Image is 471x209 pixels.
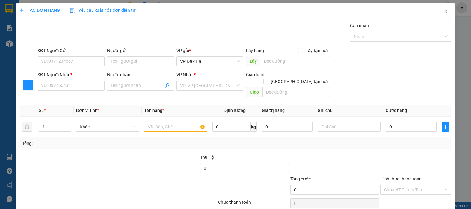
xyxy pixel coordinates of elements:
span: Tổng cước [290,176,311,181]
span: Đơn vị tính [76,108,99,113]
input: Ghi Chú [318,122,381,132]
span: VP Đắk Hà [180,57,239,66]
span: user-add [165,83,170,88]
label: Gán nhãn [350,23,369,28]
button: plus [442,122,449,132]
span: close [443,9,448,14]
button: Close [437,3,455,20]
span: plus [23,82,33,87]
span: Khác [80,122,135,131]
span: plus [442,124,449,129]
div: SĐT Người Gửi [38,47,104,54]
span: Giá trị hàng [262,108,285,113]
input: VD: Bàn, Ghế [144,122,207,132]
th: Ghi chú [315,104,383,117]
input: Dọc đường [260,56,330,66]
span: kg [251,122,257,132]
span: Định lượng [224,108,246,113]
span: Thu Hộ [200,155,214,160]
button: delete [22,122,32,132]
span: [GEOGRAPHIC_DATA] tận nơi [268,78,330,85]
div: Người nhận [107,71,174,78]
span: Giao hàng [246,72,266,77]
span: Lấy [246,56,260,66]
input: Dọc đường [262,87,330,97]
input: 0 [262,122,313,132]
span: Lấy hàng [246,48,264,53]
span: plus [20,8,24,12]
div: Người gửi [107,47,174,54]
span: Cước hàng [386,108,407,113]
label: Hình thức thanh toán [380,176,422,181]
div: Tổng: 1 [22,140,182,147]
button: plus [23,80,33,90]
div: VP gửi [176,47,243,54]
span: SL [39,108,44,113]
span: TẠO ĐƠN HÀNG [20,8,60,13]
span: Lấy tận nơi [303,47,330,54]
span: Yêu cầu xuất hóa đơn điện tử [70,8,135,13]
span: Giao [246,87,262,97]
span: VP Nhận [176,72,194,77]
div: SĐT Người Nhận [38,71,104,78]
img: icon [70,8,75,13]
span: Tên hàng [144,108,164,113]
